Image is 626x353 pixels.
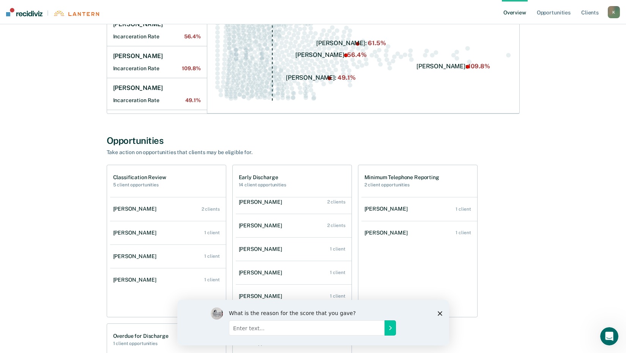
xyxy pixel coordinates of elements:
a: [PERSON_NAME] 1 client [236,285,352,307]
div: [PERSON_NAME] [239,222,285,229]
a: [PERSON_NAME] 2 clients [110,198,226,220]
h2: Incarceration Rate [113,33,201,40]
div: [PERSON_NAME] [364,206,411,212]
div: [PERSON_NAME] [239,269,285,276]
a: [PERSON_NAME] 1 client [236,238,352,260]
h1: Overdue for Discharge [113,333,169,339]
a: [PERSON_NAME] 1 client [110,269,226,291]
img: Lantern [53,11,99,16]
div: [PERSON_NAME] [364,230,411,236]
img: Recidiviz [6,8,43,16]
div: 2 clients [202,206,220,212]
button: K [608,6,620,18]
span: 49.1% [185,97,200,104]
h1: [PERSON_NAME] [113,84,163,92]
div: 1 client [330,246,345,252]
h1: Early Discharge [239,174,286,181]
iframe: Intercom live chat [600,327,618,345]
div: [PERSON_NAME] [239,293,285,299]
div: 1 client [330,270,345,275]
h1: [PERSON_NAME] [113,52,163,60]
a: [PERSON_NAME]Incarceration Rate109.8% [107,46,207,78]
h1: Classification Review [113,174,166,181]
div: [PERSON_NAME] [113,253,159,260]
div: 1 client [204,230,219,235]
div: 2 clients [327,199,345,205]
h2: 5 client opportunities [113,182,166,188]
div: [PERSON_NAME] [239,199,285,205]
a: [PERSON_NAME]Incarceration Rate56.4% [107,14,207,46]
div: [PERSON_NAME] [239,246,285,252]
iframe: Survey by Kim from Recidiviz [177,300,449,345]
div: Opportunities [107,135,520,146]
div: Take action on opportunities that clients may be eligible for. [107,149,372,156]
h2: 1 client opportunities [113,341,169,346]
a: [PERSON_NAME] 1 client [236,262,352,284]
a: [PERSON_NAME] 1 client [361,222,477,244]
div: 1 client [456,206,471,212]
a: [PERSON_NAME] 1 client [361,198,477,220]
a: [PERSON_NAME] 2 clients [236,215,352,236]
div: [PERSON_NAME] [113,277,159,283]
span: 56.4% [184,33,200,40]
h2: Incarceration Rate [113,65,201,72]
div: 1 client [204,254,219,259]
div: 1 client [456,230,471,235]
div: [PERSON_NAME] [113,206,159,212]
a: [PERSON_NAME] 1 client [110,246,226,267]
div: 1 client [330,293,345,299]
h2: 14 client opportunities [239,182,286,188]
a: [PERSON_NAME]Incarceration Rate49.1% [107,78,207,110]
span: 109.8% [182,65,200,72]
div: 2 clients [327,223,345,228]
a: | [6,8,99,16]
span: | [43,10,53,16]
h2: 2 client opportunities [364,182,439,188]
div: 1 client [204,277,219,282]
a: [PERSON_NAME] 2 clients [236,191,352,213]
a: [PERSON_NAME] 1 client [110,222,226,244]
div: [PERSON_NAME] [113,230,159,236]
h2: Incarceration Rate [113,97,201,104]
div: Swarm plot of all incarceration rates in the state for ALL caseloads, highlighting values of 61.5... [213,2,513,107]
h1: Minimum Telephone Reporting [364,174,439,181]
